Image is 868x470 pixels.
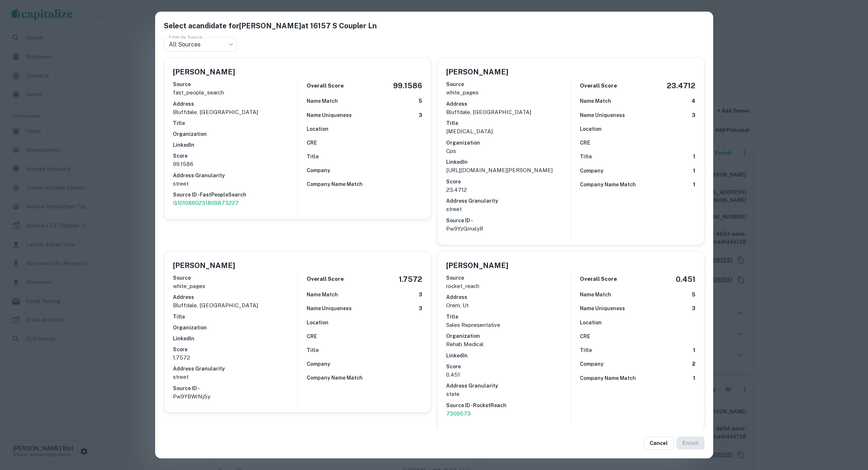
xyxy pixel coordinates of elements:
[307,291,338,299] h6: Name Match
[393,80,422,91] h5: 99.1586
[580,374,636,382] h6: Company Name Match
[446,186,571,194] p: 23.4712
[446,382,571,390] h6: Address Granularity
[580,82,617,90] h6: Overall Score
[307,82,344,90] h6: Overall Score
[173,199,298,207] a: G1010860231809873227
[580,360,603,368] h6: Company
[692,111,695,119] h6: 3
[173,282,298,291] p: white_pages
[446,362,571,370] h6: Score
[173,141,298,149] h6: LinkedIn
[446,282,571,291] p: rocket_reach
[173,392,298,401] p: Pw9YBWrNj5y
[832,412,868,447] iframe: Chat Widget
[580,346,592,354] h6: Title
[173,88,298,97] p: fast_people_search
[446,119,571,127] h6: Title
[164,20,705,31] h5: Select a candidate for [PERSON_NAME] at 16157 S Coupler Ln
[580,304,625,312] h6: Name Uniqueness
[446,390,571,398] p: state
[644,437,674,450] button: Cancel
[173,130,298,138] h6: Organization
[419,291,422,299] h6: 3
[419,111,422,119] h6: 3
[173,191,298,199] h6: Source ID - FastPeopleSearch
[693,181,695,189] h6: 1
[307,180,363,188] h6: Company Name Match
[446,108,571,117] p: bluffdale, [GEOGRAPHIC_DATA]
[446,340,571,349] p: Rehab Medical
[692,291,695,299] h6: 5
[667,80,695,91] h5: 23.4712
[173,293,298,301] h6: Address
[446,216,571,224] h6: Source ID -
[446,352,571,360] h6: LinkedIn
[173,313,298,321] h6: Title
[307,139,317,147] h6: CRE
[173,152,298,160] h6: Score
[446,409,571,418] a: 7309573
[446,178,571,186] h6: Score
[164,37,237,52] div: All Sources
[173,108,298,117] p: bluffdale, [GEOGRAPHIC_DATA]
[446,313,571,321] h6: Title
[173,335,298,343] h6: LinkedIn
[580,139,590,147] h6: CRE
[446,332,571,340] h6: Organization
[693,153,695,161] h6: 1
[446,66,508,77] h5: [PERSON_NAME]
[446,127,571,136] p: [MEDICAL_DATA]
[580,275,617,283] h6: Overall Score
[307,166,330,174] h6: Company
[446,166,571,175] p: [URL][DOMAIN_NAME][PERSON_NAME]
[446,370,571,379] p: 0.451
[580,332,590,340] h6: CRE
[173,160,298,169] p: 99.1586
[173,384,298,392] h6: Source ID -
[173,324,298,332] h6: Organization
[446,301,571,310] p: orem, ut
[307,319,328,327] h6: Location
[693,167,695,175] h6: 1
[173,345,298,353] h6: Score
[692,360,695,368] h6: 2
[173,119,298,127] h6: Title
[173,353,298,362] p: 1.7572
[446,197,571,205] h6: Address Granularity
[446,293,571,301] h6: Address
[580,111,625,119] h6: Name Uniqueness
[169,34,202,40] label: Filter by Source
[307,275,344,283] h6: Overall Score
[307,304,352,312] h6: Name Uniqueness
[307,111,352,119] h6: Name Uniqueness
[446,274,571,282] h6: Source
[580,291,611,299] h6: Name Match
[692,304,695,313] h6: 3
[446,224,571,233] p: Pw9YzGmxlyR
[446,158,571,166] h6: LinkedIn
[446,205,571,214] p: street
[446,80,571,88] h6: Source
[446,321,571,329] p: Sales Representative
[173,274,298,282] h6: Source
[676,274,695,285] h5: 0.451
[307,360,330,368] h6: Company
[580,97,611,105] h6: Name Match
[419,304,422,313] h6: 3
[446,88,571,97] p: white_pages
[580,319,602,327] h6: Location
[446,260,508,271] h5: [PERSON_NAME]
[419,97,422,105] h6: 5
[173,100,298,108] h6: Address
[399,274,422,285] h5: 1.7572
[693,374,695,382] h6: 1
[691,97,695,105] h6: 4
[307,374,363,382] h6: Company Name Match
[173,365,298,373] h6: Address Granularity
[580,167,603,175] h6: Company
[173,260,235,271] h5: [PERSON_NAME]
